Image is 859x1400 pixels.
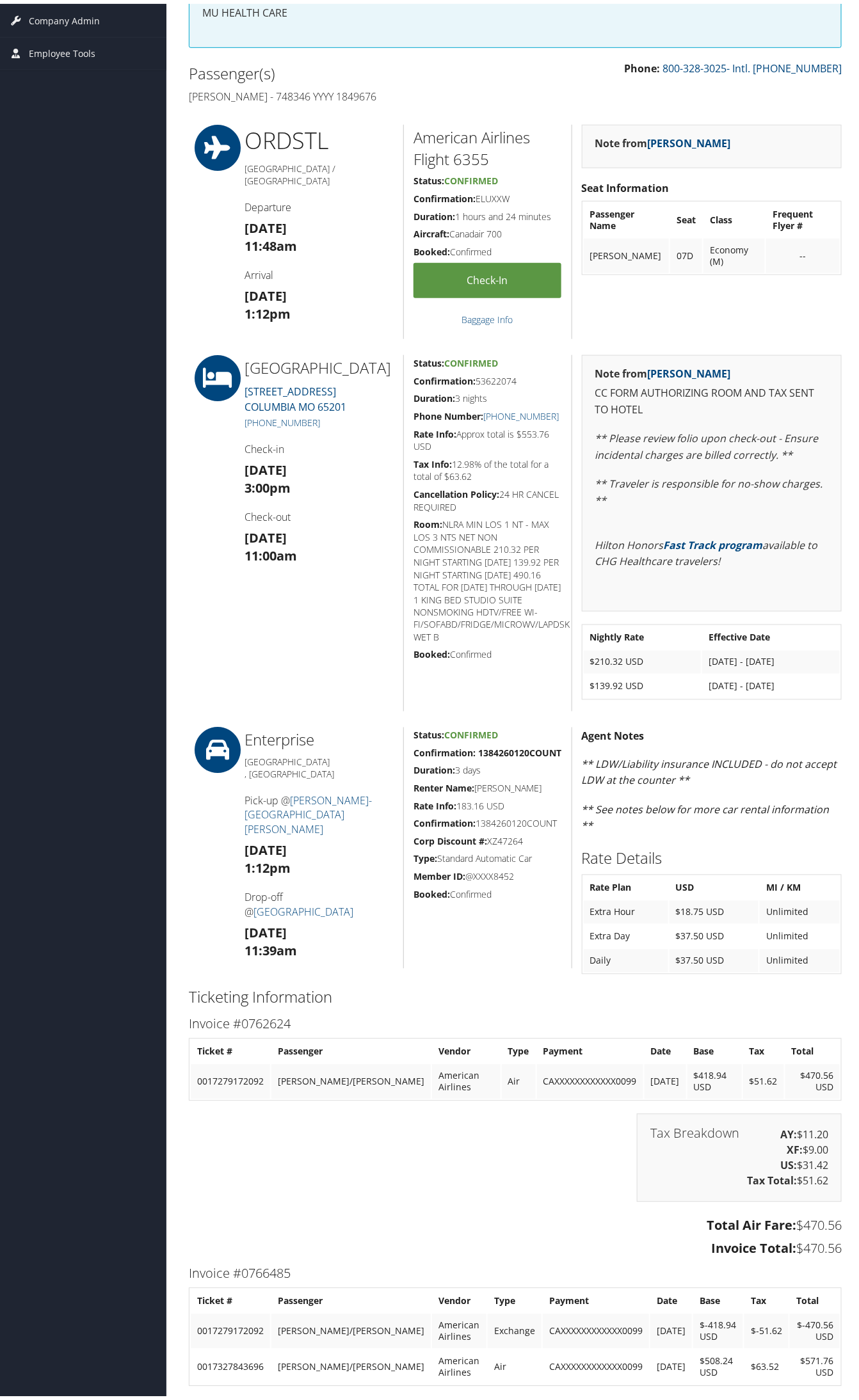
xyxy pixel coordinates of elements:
[413,514,562,640] h5: NLRA MIN LOS 1 NT - MAX LOS 3 NTS NET NON COMMISSIONABLE 210.32 PER NIGHT STARTING [DATE] 139.92 ...
[245,790,372,833] a: [PERSON_NAME]-[GEOGRAPHIC_DATA][PERSON_NAME]
[245,216,287,233] strong: [DATE]
[253,902,353,916] a: [GEOGRAPHIC_DATA]
[693,1310,743,1345] td: $-418.94 USD
[413,207,562,219] h5: 1 hours and 24 minutes
[245,939,297,956] strong: 11:39am
[707,1213,796,1230] strong: Total Air Fare:
[245,506,394,520] h4: Check-out
[271,1310,431,1345] td: [PERSON_NAME]/[PERSON_NAME]
[413,371,562,384] h5: 53622074
[670,235,702,269] td: 07D
[413,849,437,861] strong: Type:
[645,1061,686,1095] td: [DATE]
[760,897,840,920] td: Unlimited
[413,388,562,401] h5: 3 nights
[595,363,731,377] strong: Note from
[595,132,731,147] strong: Note from
[637,1110,842,1198] div: $11.20 $9.00 $31.42 $51.62
[582,799,830,830] em: ** See notes below for more car rental information **
[760,946,840,969] td: Unlimited
[780,1124,797,1138] strong: AY:
[584,946,668,969] td: Daily
[271,1286,431,1309] th: Passenger
[773,246,833,258] div: --
[413,259,562,294] a: Check-in
[413,885,450,897] strong: Booked:
[790,1310,840,1345] td: $-470.56 USD
[584,671,702,694] td: $139.92 USD
[189,1261,842,1279] h3: Invoice #0766485
[413,424,456,436] strong: Rate Info:
[245,264,394,278] h4: Arrival
[191,1310,270,1345] td: 0017279172092
[413,797,562,809] h5: 183.16 USD
[413,189,562,202] h5: ELUXXW
[543,1346,649,1381] td: CAXXXXXXXXXXXX0099
[488,1346,542,1381] td: Air
[543,1310,649,1345] td: CAXXXXXXXXXXXX0099
[413,867,562,880] h5: @XXXX8452
[413,761,455,773] strong: Duration:
[189,1236,842,1254] h3: $470.56
[650,1346,692,1381] td: [DATE]
[245,856,291,873] strong: 1:12pm
[744,1310,789,1345] td: $-51.62
[664,534,763,548] a: Fast Track program
[202,1,828,18] p: MU HEALTH CARE
[432,1286,486,1309] th: Vendor
[413,242,450,254] strong: Booked:
[502,1061,536,1095] td: Air
[670,873,759,896] th: USD
[245,921,287,938] strong: [DATE]
[413,171,444,183] strong: Status:
[483,406,559,418] a: [PHONE_NUMBER]
[413,849,562,862] h5: Standard Automatic Car
[444,353,498,365] span: Confirmed
[413,867,465,879] strong: Member ID:
[670,897,759,920] td: $18.75 USD
[413,371,476,383] strong: Confirmation:
[462,310,513,322] a: Baggage Info
[444,171,498,183] span: Confirmed
[245,196,394,211] h4: Departure
[790,1346,840,1381] td: $571.76 USD
[595,427,819,458] em: ** Please review folio upon check-out - Ensure incidental charges are billed correctly. **
[245,413,320,425] a: [PHONE_NUMBER]
[245,790,394,833] h4: Pick-up @
[245,525,287,543] strong: [DATE]
[595,534,818,565] em: Hilton Honors available to CHG Healthcare travelers!
[413,645,562,658] h5: Confirmed
[245,438,394,452] h4: Check-in
[413,189,476,201] strong: Confirmation:
[413,885,562,898] h5: Confirmed
[785,1061,840,1095] td: $470.56 USD
[413,454,562,479] h5: 12.98% of the total for a total of $63.62
[537,1061,643,1095] td: CAXXXXXXXXXXXX0099
[245,475,291,493] strong: 3:00pm
[780,1155,797,1169] strong: US:
[702,647,840,670] td: [DATE] - [DATE]
[488,1286,542,1309] th: Type
[584,921,668,944] td: Extra Day
[444,726,498,738] span: Confirmed
[413,832,562,845] h5: XZ47264
[702,623,840,646] th: Effective Date
[413,484,499,497] strong: Cancellation Policy:
[766,199,840,234] th: Frequent Flyer #
[189,59,506,81] h2: Passenger(s)
[413,814,562,827] h5: 1384260120COUNT
[744,1346,789,1381] td: $63.52
[432,1310,486,1345] td: American Airlines
[245,887,394,916] h4: Drop-off @
[624,58,660,72] strong: Phone:
[584,235,670,269] td: [PERSON_NAME]
[413,424,562,449] h5: Approx total is $553.76 USD
[582,754,837,784] em: ** LDW/Liability insurance INCLUDED - do not accept LDW at the counter **
[413,832,487,844] strong: Corp Discount #:
[687,1061,742,1095] td: $418.94 USD
[703,199,765,234] th: Class
[413,224,449,236] strong: Aircraft:
[413,779,474,791] strong: Renter Name:
[413,744,561,756] strong: Confirmation: 1384260120COUNT
[595,381,829,414] p: CC FORM AUTHORIZING ROOM AND TAX SENT TO HOTEL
